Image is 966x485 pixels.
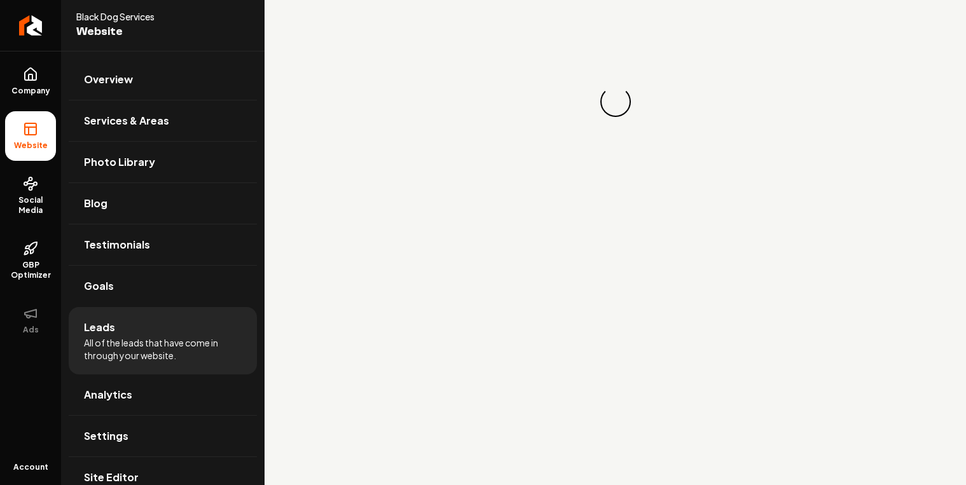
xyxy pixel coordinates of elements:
[84,237,150,252] span: Testimonials
[84,113,169,128] span: Services & Areas
[69,59,257,100] a: Overview
[69,183,257,224] a: Blog
[5,166,56,226] a: Social Media
[69,100,257,141] a: Services & Areas
[84,278,114,294] span: Goals
[84,154,155,170] span: Photo Library
[69,374,257,415] a: Analytics
[84,470,139,485] span: Site Editor
[69,266,257,306] a: Goals
[69,224,257,265] a: Testimonials
[19,15,43,36] img: Rebolt Logo
[76,23,219,41] span: Website
[9,140,53,151] span: Website
[5,57,56,106] a: Company
[13,462,48,472] span: Account
[84,387,132,402] span: Analytics
[69,142,257,182] a: Photo Library
[84,196,107,211] span: Blog
[5,260,56,280] span: GBP Optimizer
[84,336,242,362] span: All of the leads that have come in through your website.
[5,195,56,215] span: Social Media
[84,320,115,335] span: Leads
[5,296,56,345] button: Ads
[69,416,257,456] a: Settings
[76,10,219,23] span: Black Dog Services
[600,86,631,117] div: Loading
[84,72,133,87] span: Overview
[84,428,128,444] span: Settings
[6,86,55,96] span: Company
[18,325,44,335] span: Ads
[5,231,56,290] a: GBP Optimizer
